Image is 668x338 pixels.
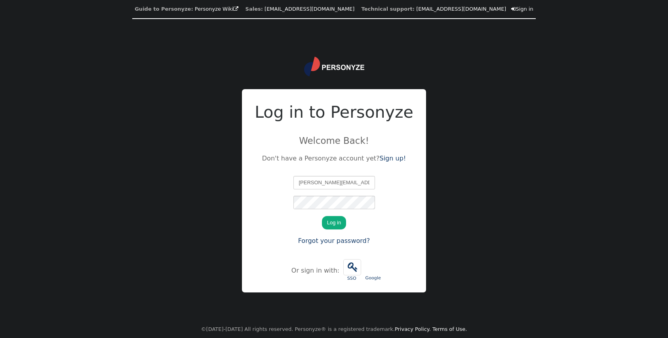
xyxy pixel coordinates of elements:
img: logo.svg [304,57,364,76]
a: Personyze Wiki [195,6,239,12]
a: Sign in [511,6,533,12]
b: Guide to Personyze: [135,6,193,12]
a:  SSO [341,255,363,286]
b: Technical support: [362,6,415,12]
a: Privacy Policy. [395,326,431,332]
span:  [233,6,238,11]
h2: Log in to Personyze [255,100,413,125]
a: Sign up! [380,155,406,162]
span:  [344,260,361,275]
input: Email [293,176,375,189]
a: Google [363,255,383,286]
div: SSO [343,275,360,282]
b: Sales: [246,6,263,12]
a: Forgot your password? [298,237,370,244]
span:  [511,6,516,11]
button: Log in [322,216,346,229]
a: [EMAIL_ADDRESS][DOMAIN_NAME] [416,6,506,12]
a: [EMAIL_ADDRESS][DOMAIN_NAME] [265,6,354,12]
div: Or sign in with: [291,266,341,275]
p: Welcome Back! [255,134,413,147]
a: Terms of Use. [432,326,467,332]
p: Don't have a Personyze account yet? [255,154,413,163]
div: Google [365,275,381,282]
iframe: Sign in with Google Button [360,258,386,276]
